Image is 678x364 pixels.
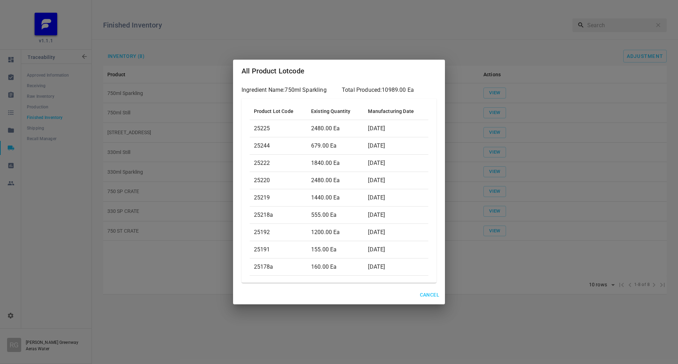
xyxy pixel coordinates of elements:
button: Cancel [417,288,442,302]
p: 25222 [254,159,303,167]
p: [DATE] [368,142,424,150]
p: [DATE] [368,176,424,185]
p: 25244 [254,142,303,150]
p: 25218a [254,211,303,219]
h2: All Product Lotcode [242,65,436,77]
p: [DATE] [368,159,424,167]
p: 25192 [254,228,303,237]
p: 25220 [254,176,303,185]
p: 1440.00 Ea [311,193,359,202]
p: [DATE] [368,263,424,271]
p: 25219 [254,193,303,202]
p: 1840.00 Ea [311,159,359,167]
p: 2480.00 Ea [311,176,359,185]
p: 679.00 Ea [311,142,359,150]
p: 555.00 Ea [311,211,359,219]
p: 160.00 Ea [311,263,359,271]
p: 155.00 Ea [311,245,359,254]
th: Existing Quantity [307,103,364,120]
p: 2480.00 Ea [311,124,359,133]
th: Product Lot Code [250,103,307,120]
th: Manufacturing Date [364,103,428,120]
p: 25178a [254,263,303,271]
p: [DATE] [368,193,424,202]
span: Cancel [420,291,439,299]
p: [DATE] [368,211,424,219]
p: 25225 [254,124,303,133]
p: [DATE] [368,245,424,254]
p: [DATE] [368,124,424,133]
p: [DATE] [368,228,424,237]
p: 25191 [254,245,303,254]
h6: Total Produced: 10989.00 Ea [342,85,436,95]
p: 1200.00 Ea [311,228,359,237]
h6: Ingredient Name: 750ml Sparkling [242,85,336,95]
